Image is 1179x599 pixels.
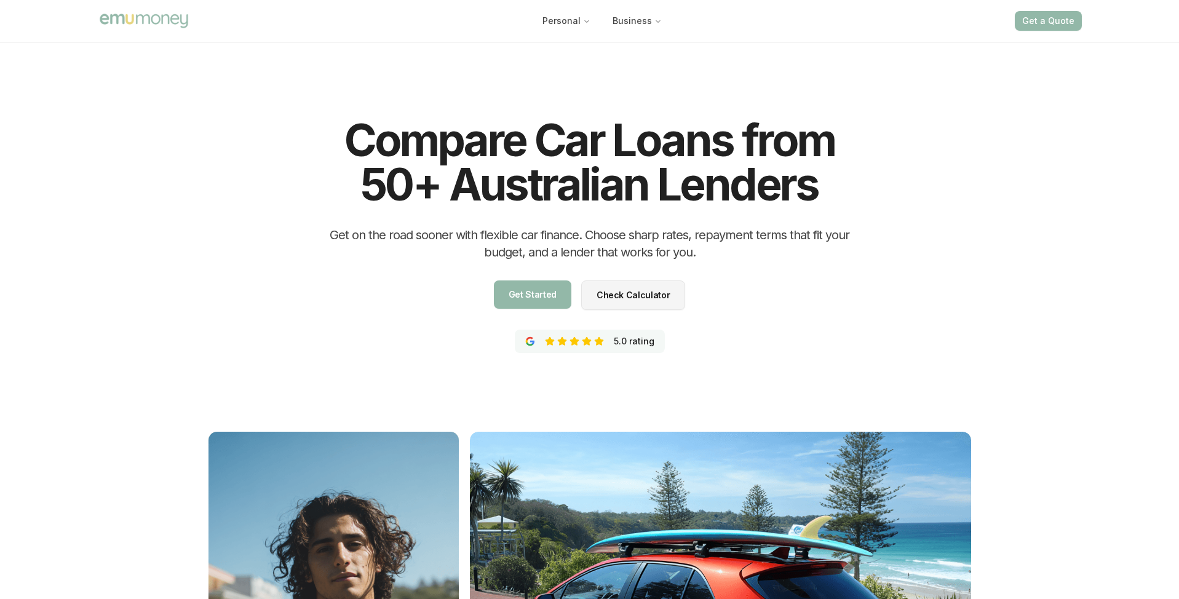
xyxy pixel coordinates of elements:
[509,290,557,299] span: Get Started
[603,10,672,32] button: Business
[533,10,600,32] button: Personal
[494,280,571,309] a: Get Started
[581,280,685,310] a: Check Calculator
[98,12,190,30] img: Emu Money
[314,118,865,207] h1: Compare Car Loans from 50+ Australian Lenders
[614,335,654,347] p: 5.0 rating
[597,291,670,299] span: Check Calculator
[1015,11,1082,31] button: Get a Quote
[314,226,865,261] h2: Get on the road sooner with flexible car finance. Choose sharp rates, repayment terms that fit yo...
[525,336,535,346] img: Emu Money 5 star verified Google Reviews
